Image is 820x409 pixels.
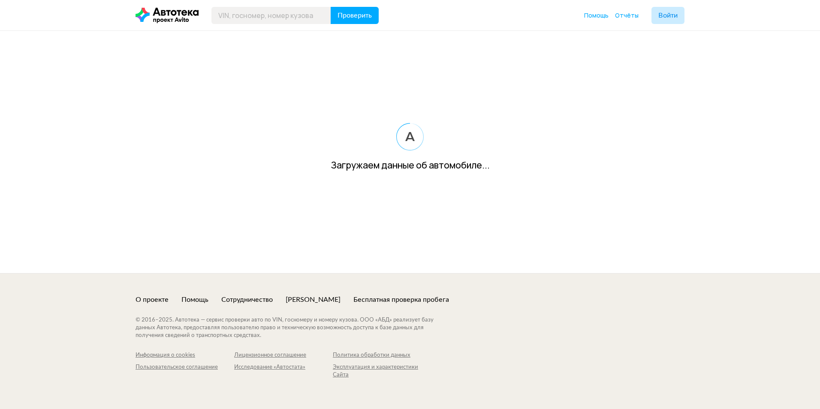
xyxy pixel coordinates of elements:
[584,11,609,19] span: Помощь
[136,352,234,359] a: Информация о cookies
[584,11,609,20] a: Помощь
[136,364,234,371] div: Пользовательское соглашение
[338,12,372,19] span: Проверить
[286,295,341,304] a: [PERSON_NAME]
[136,316,451,340] div: © 2016– 2025 . Автотека — сервис проверки авто по VIN, госномеру и номеру кузова. ООО «АБД» реали...
[136,364,234,379] a: Пользовательское соглашение
[136,295,169,304] a: О проекте
[615,11,639,19] span: Отчёты
[353,295,449,304] a: Бесплатная проверка пробега
[234,364,333,371] div: Исследование «Автостата»
[234,364,333,379] a: Исследование «Автостата»
[221,295,273,304] a: Сотрудничество
[181,295,208,304] a: Помощь
[651,7,684,24] button: Войти
[234,352,333,359] a: Лицензионное соглашение
[331,7,379,24] button: Проверить
[331,159,490,171] div: Загружаем данные об автомобиле...
[333,352,431,359] a: Политика обработки данных
[658,12,678,19] span: Войти
[211,7,331,24] input: VIN, госномер, номер кузова
[333,364,431,379] a: Эксплуатация и характеристики Сайта
[615,11,639,20] a: Отчёты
